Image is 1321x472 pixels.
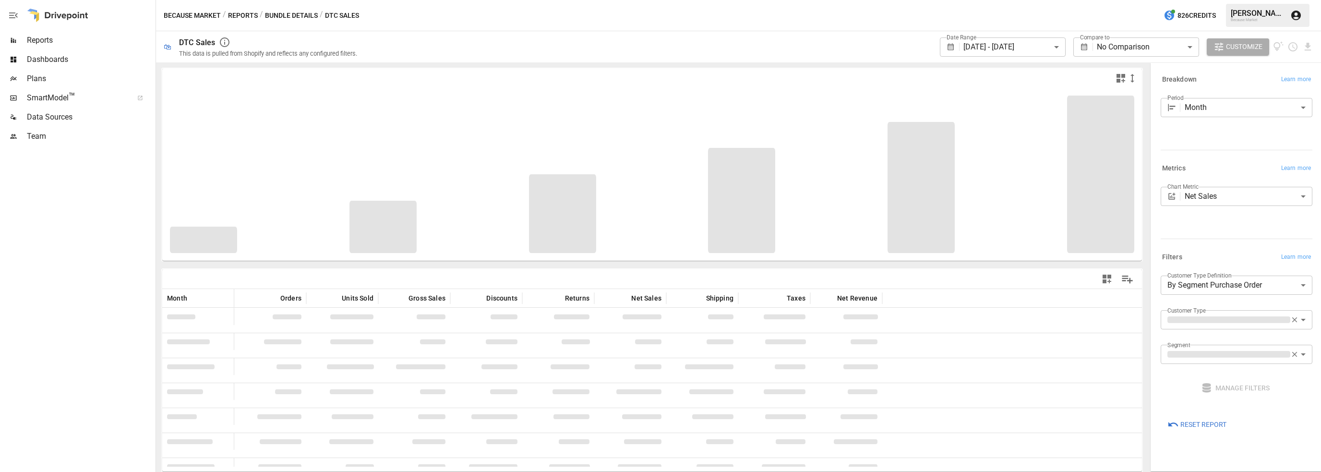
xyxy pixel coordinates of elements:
[265,10,318,22] button: Bundle Details
[1117,268,1138,290] button: Manage Columns
[27,35,154,46] span: Reports
[223,10,226,22] div: /
[1180,419,1226,431] span: Reset Report
[1167,94,1184,102] label: Period
[228,10,258,22] button: Reports
[342,293,373,303] span: Units Sold
[1287,41,1298,52] button: Schedule report
[1302,41,1313,52] button: Download report
[1231,18,1285,22] div: Because Market
[1162,74,1197,85] h6: Breakdown
[1281,253,1311,262] span: Learn more
[27,111,154,123] span: Data Sources
[1162,163,1186,174] h6: Metrics
[631,293,661,303] span: Net Sales
[1161,276,1312,295] div: By Segment Purchase Order
[1167,306,1206,315] label: Customer Type
[1097,37,1199,57] div: No Comparison
[27,92,127,104] span: SmartModel
[27,54,154,65] span: Dashboards
[1281,75,1311,85] span: Learn more
[164,42,171,51] div: 🛍
[823,291,836,305] button: Sort
[1080,33,1110,41] label: Compare to
[472,291,485,305] button: Sort
[27,131,154,142] span: Team
[1167,341,1190,349] label: Segment
[486,293,517,303] span: Discounts
[1185,187,1312,206] div: Net Sales
[1167,182,1199,191] label: Chart Metric
[692,291,705,305] button: Sort
[164,10,221,22] button: Because Market
[772,291,786,305] button: Sort
[320,10,323,22] div: /
[1207,38,1269,56] button: Customize
[394,291,408,305] button: Sort
[179,50,357,57] div: This data is pulled from Shopify and reflects any configured filters.
[1177,10,1216,22] span: 826 Credits
[327,291,341,305] button: Sort
[565,293,589,303] span: Returns
[179,38,215,47] div: DTC Sales
[1231,9,1285,18] div: [PERSON_NAME]
[266,291,279,305] button: Sort
[1281,164,1311,173] span: Learn more
[280,293,301,303] span: Orders
[188,291,202,305] button: Sort
[1273,38,1284,56] button: View documentation
[1162,252,1182,263] h6: Filters
[617,291,630,305] button: Sort
[787,293,805,303] span: Taxes
[27,73,154,85] span: Plans
[1167,271,1232,279] label: Customer Type Definition
[1161,416,1233,433] button: Reset Report
[551,291,564,305] button: Sort
[963,37,1065,57] div: [DATE] - [DATE]
[167,293,187,303] span: Month
[837,293,877,303] span: Net Revenue
[947,33,976,41] label: Date Range
[1226,41,1262,53] span: Customize
[408,293,445,303] span: Gross Sales
[260,10,263,22] div: /
[69,91,75,103] span: ™
[1160,7,1220,24] button: 826Credits
[706,293,733,303] span: Shipping
[1185,98,1312,117] div: Month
